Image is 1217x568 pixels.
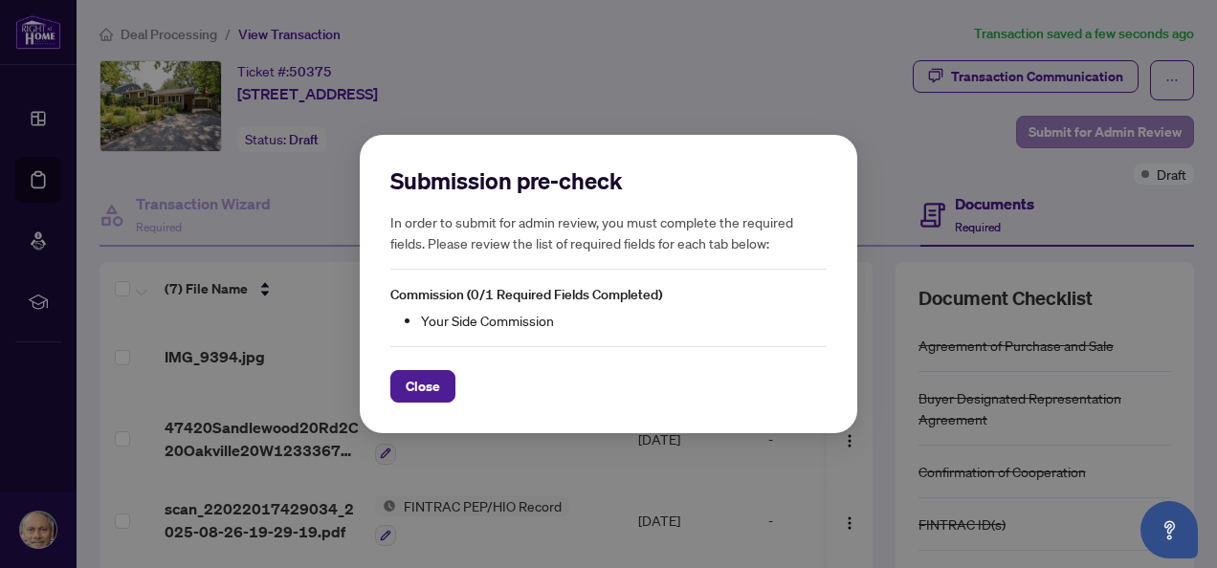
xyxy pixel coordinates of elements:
[390,165,827,196] h2: Submission pre-check
[390,370,455,403] button: Close
[390,286,662,303] span: Commission (0/1 Required Fields Completed)
[421,310,827,331] li: Your Side Commission
[390,211,827,253] h5: In order to submit for admin review, you must complete the required fields. Please review the lis...
[406,371,440,402] span: Close
[1140,501,1198,558] button: Open asap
